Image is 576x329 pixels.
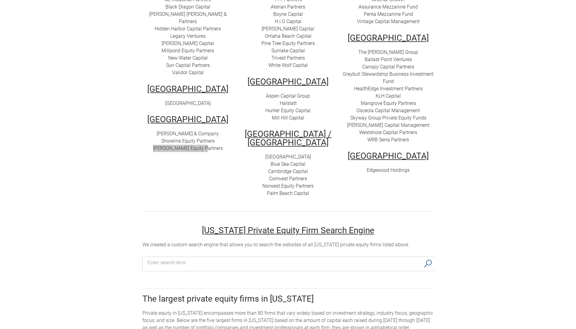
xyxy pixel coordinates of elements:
[165,4,210,10] a: Black Dragon Capital
[376,93,401,99] a: KLH Capital
[202,225,374,235] u: [US_STATE] Private Equity Firm Search Engine
[350,115,426,121] a: Skyway Group Private Equity Funds
[354,86,423,92] a: HealthEdge Investment Partners
[367,137,409,143] a: WRB Serra Partners
[422,257,434,270] button: Search
[153,145,223,151] a: [PERSON_NAME] Equity Partners
[265,154,311,160] a: [GEOGRAPHIC_DATA]
[269,176,307,182] a: Comvest Partners
[269,176,272,182] font: C
[262,183,314,189] a: Norwest Equity Partners
[348,33,429,43] u: [GEOGRAPHIC_DATA]
[359,130,417,135] a: Westshore Capital Partners
[271,4,305,10] a: Aterian Partners
[261,40,315,46] a: Pine Tree Equity Partners
[275,19,302,24] a: H.I.G Capital
[168,55,208,61] a: New Water Capital
[359,4,418,10] a: Assurance Mezzanine Fund
[157,131,219,137] a: [PERSON_NAME] & Company
[170,33,206,39] a: Legacy Ventures
[271,161,305,167] a: Blue Sea Capital
[356,108,420,113] a: Osceola Capital Management
[142,241,434,248] div: We created a custom search engine that allows you to search the websites of all [US_STATE] privat...
[271,48,305,54] a: Sunlake Capital
[148,258,421,267] input: Search input
[149,11,227,24] a: [PERSON_NAME] [PERSON_NAME] & Partners
[376,93,401,99] span: ​​
[362,64,414,70] a: Canopy Capital Partners
[147,114,228,124] u: [GEOGRAPHIC_DATA]
[268,168,308,174] a: Cambridge Capital
[162,40,214,46] a: [PERSON_NAME] Capital
[172,70,204,75] a: Validor Capital
[243,153,334,197] div: ​
[348,151,429,161] u: [GEOGRAPHIC_DATA]
[364,11,413,17] a: Penta Mezzanine Fund
[365,57,412,62] a: Ballast Point Ventures
[166,62,210,68] a: Sun Capital Partners
[273,11,303,17] a: Boyne Capital
[262,26,314,32] a: [PERSON_NAME] Capital
[347,122,429,128] a: [PERSON_NAME] Capital Management
[147,84,228,94] u: [GEOGRAPHIC_DATA]
[161,138,215,144] a: Shoreline Equity Partners
[247,77,329,87] u: [GEOGRAPHIC_DATA]
[155,26,221,32] a: Hidden Harbor Capital Partners
[343,71,434,84] a: Greybull Stewardship Business Investment Fund
[268,62,308,68] a: White Wolf Capital
[272,115,304,121] a: Mill Hill Capital
[358,49,418,55] a: The [PERSON_NAME] Group
[142,295,434,303] h2: The largest private equity firms in [US_STATE]
[271,55,305,61] a: Trivest Partners
[245,129,332,147] u: [GEOGRAPHIC_DATA] / [GEOGRAPHIC_DATA]
[265,108,311,113] a: Hunter Equity Capital
[361,100,416,106] a: ​Mangrove Equity Partners
[280,100,297,106] a: Halstatt
[367,167,410,173] a: Edgewood Holdings
[162,48,214,54] a: Millpond Equity Partners
[267,190,309,196] a: Palm Beach Capital
[266,93,310,99] a: Aspen Capital Group
[165,100,211,106] a: [GEOGRAPHIC_DATA]
[357,19,420,24] a: Vintage Capital Management
[265,33,312,39] a: Omaha Beach Capital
